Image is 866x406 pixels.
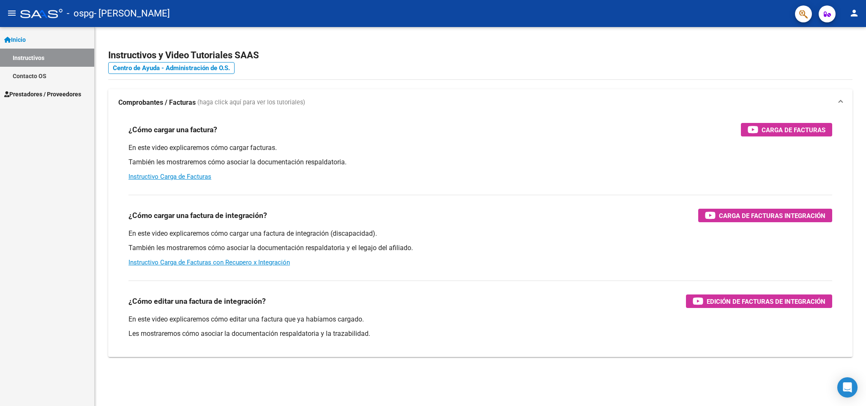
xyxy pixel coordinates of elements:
[837,377,858,398] div: Open Intercom Messenger
[128,143,832,153] p: En este video explicaremos cómo cargar facturas.
[128,229,832,238] p: En este video explicaremos cómo cargar una factura de integración (discapacidad).
[128,329,832,338] p: Les mostraremos cómo asociar la documentación respaldatoria y la trazabilidad.
[94,4,170,23] span: - [PERSON_NAME]
[108,47,852,63] h2: Instructivos y Video Tutoriales SAAS
[4,90,81,99] span: Prestadores / Proveedores
[7,8,17,18] mat-icon: menu
[118,98,196,107] strong: Comprobantes / Facturas
[128,158,832,167] p: También les mostraremos cómo asociar la documentación respaldatoria.
[719,210,825,221] span: Carga de Facturas Integración
[128,124,217,136] h3: ¿Cómo cargar una factura?
[108,89,852,116] mat-expansion-panel-header: Comprobantes / Facturas (haga click aquí para ver los tutoriales)
[4,35,26,44] span: Inicio
[128,259,290,266] a: Instructivo Carga de Facturas con Recupero x Integración
[128,173,211,180] a: Instructivo Carga de Facturas
[698,209,832,222] button: Carga de Facturas Integración
[128,243,832,253] p: También les mostraremos cómo asociar la documentación respaldatoria y el legajo del afiliado.
[741,123,832,136] button: Carga de Facturas
[108,116,852,357] div: Comprobantes / Facturas (haga click aquí para ver los tutoriales)
[849,8,859,18] mat-icon: person
[108,62,235,74] a: Centro de Ayuda - Administración de O.S.
[707,296,825,307] span: Edición de Facturas de integración
[128,210,267,221] h3: ¿Cómo cargar una factura de integración?
[128,315,832,324] p: En este video explicaremos cómo editar una factura que ya habíamos cargado.
[762,125,825,135] span: Carga de Facturas
[128,295,266,307] h3: ¿Cómo editar una factura de integración?
[686,294,832,308] button: Edición de Facturas de integración
[197,98,305,107] span: (haga click aquí para ver los tutoriales)
[67,4,94,23] span: - ospg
